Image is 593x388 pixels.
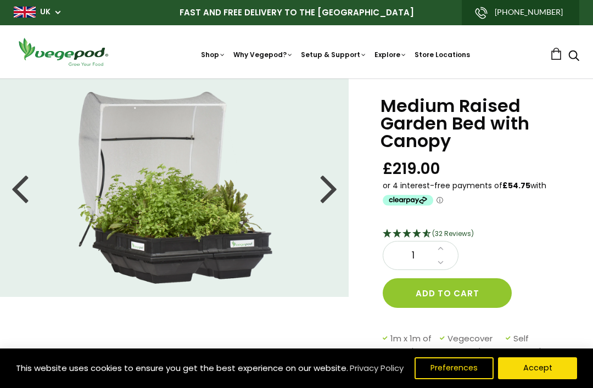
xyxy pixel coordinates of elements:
div: 4.66 Stars - 32 Reviews [383,227,566,241]
a: Setup & Support [301,50,367,59]
img: gb_large.png [14,7,36,18]
button: Accept [498,357,577,379]
a: Why Vegepod? [233,50,293,59]
span: Self Watering Wicking Beds [513,333,560,382]
a: Privacy Policy (opens in a new tab) [348,358,405,378]
img: Medium Raised Garden Bed with Canopy [77,92,272,284]
span: 1 [394,249,432,263]
a: Decrease quantity by 1 [434,256,447,270]
span: This website uses cookies to ensure you get the best experience on our website. [16,362,348,374]
a: Increase quantity by 1 [434,241,447,256]
a: Explore [374,50,407,59]
span: Vegecover Protective Canopy [447,333,501,382]
a: Store Locations [415,50,470,59]
a: Shop [201,50,226,59]
span: 1m x 1m of Growing Space [390,333,435,382]
a: Search [568,51,579,63]
button: Add to cart [383,278,512,308]
h1: Medium Raised Garden Bed with Canopy [381,97,566,150]
img: Vegepod [14,36,113,68]
button: Preferences [415,357,494,379]
a: UK [40,7,51,18]
span: 4.66 Stars - 32 Reviews [432,229,474,238]
span: £219.00 [383,159,440,179]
